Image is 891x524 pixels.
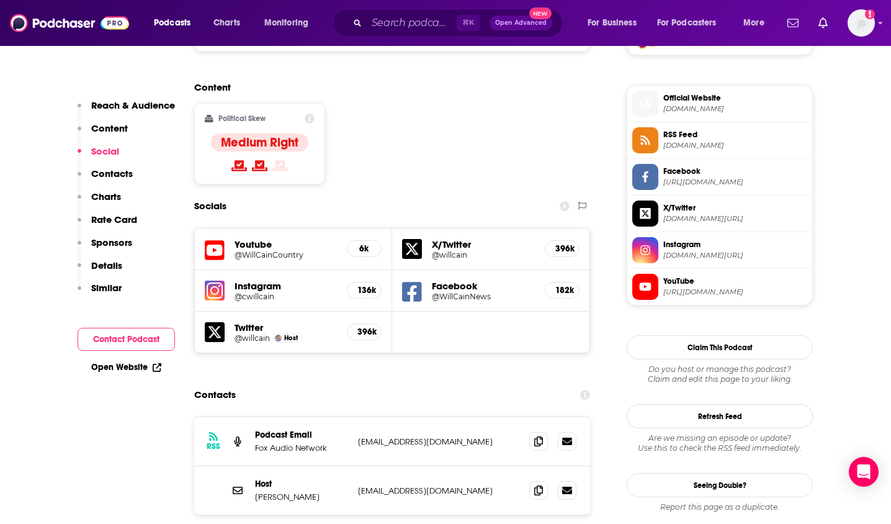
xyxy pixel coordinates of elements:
[78,260,122,282] button: Details
[632,91,807,117] a: Official Website[DOMAIN_NAME]
[663,93,807,104] span: Official Website
[848,9,875,37] img: User Profile
[848,9,875,37] button: Show profile menu
[194,194,226,218] h2: Socials
[78,168,133,191] button: Contacts
[627,404,813,428] button: Refresh Feed
[663,178,807,187] span: https://www.facebook.com/WillCainNews
[358,486,519,496] p: [EMAIL_ADDRESS][DOMAIN_NAME]
[632,164,807,190] a: Facebook[URL][DOMAIN_NAME]
[663,287,807,297] span: https://www.youtube.com/@WillCainCountry
[663,202,807,214] span: X/Twitter
[218,114,266,123] h2: Political Skew
[207,441,220,451] h3: RSS
[663,129,807,140] span: RSS Feed
[782,12,804,34] a: Show notifications dropdown
[91,191,121,202] p: Charts
[91,282,122,294] p: Similar
[663,214,807,224] span: twitter.com/willcain
[663,251,807,260] span: instagram.com/cwillcain
[663,276,807,287] span: YouTube
[255,479,348,489] p: Host
[10,11,129,35] img: Podchaser - Follow, Share and Rate Podcasts
[256,13,325,33] button: open menu
[663,104,807,114] span: radio.foxnews.com
[91,237,132,248] p: Sponsors
[213,14,240,32] span: Charts
[275,335,282,341] img: Will Cain
[91,122,128,134] p: Content
[588,14,637,32] span: For Business
[205,13,248,33] a: Charts
[284,334,298,342] span: Host
[194,383,236,407] h2: Contacts
[154,14,190,32] span: Podcasts
[813,12,833,34] a: Show notifications dropdown
[735,13,780,33] button: open menu
[555,243,569,254] h5: 396k
[194,81,580,93] h2: Content
[495,20,547,26] span: Open Advanced
[221,135,298,150] h4: Medium Right
[357,243,371,254] h5: 6k
[367,13,457,33] input: Search podcasts, credits, & more...
[357,327,371,337] h5: 396k
[432,238,535,250] h5: X/Twitter
[255,492,348,502] p: [PERSON_NAME]
[78,145,119,168] button: Social
[91,99,175,111] p: Reach & Audience
[235,280,337,292] h5: Instagram
[490,16,552,30] button: Open AdvancedNew
[627,364,813,374] span: Do you host or manage this podcast?
[235,322,337,333] h5: Twitter
[78,282,122,305] button: Similar
[78,214,137,237] button: Rate Card
[627,335,813,359] button: Claim This Podcast
[663,239,807,250] span: Instagram
[91,260,122,271] p: Details
[579,13,652,33] button: open menu
[235,333,270,343] h5: @willcain
[235,238,337,250] h5: Youtube
[78,328,175,351] button: Contact Podcast
[358,436,519,447] p: [EMAIL_ADDRESS][DOMAIN_NAME]
[632,237,807,263] a: Instagram[DOMAIN_NAME][URL]
[91,145,119,157] p: Social
[657,14,717,32] span: For Podcasters
[432,250,535,260] a: @willcain
[632,274,807,300] a: YouTube[URL][DOMAIN_NAME]
[78,237,132,260] button: Sponsors
[91,362,161,373] a: Open Website
[627,473,813,497] a: Seeing Double?
[849,457,879,487] div: Open Intercom Messenger
[78,191,121,214] button: Charts
[432,292,535,301] a: @WillCainNews
[848,9,875,37] span: Logged in as shcarlos
[78,99,175,122] button: Reach & Audience
[344,9,575,37] div: Search podcasts, credits, & more...
[529,7,552,19] span: New
[255,443,348,453] p: Fox Audio Network
[235,250,337,260] a: @WillCainCountry
[145,13,207,33] button: open menu
[627,364,813,384] div: Claim and edit this page to your liking.
[205,281,225,300] img: iconImage
[91,214,137,225] p: Rate Card
[649,13,735,33] button: open menu
[663,141,807,150] span: omnycontent.com
[627,502,813,512] div: Report this page as a duplicate.
[627,433,813,453] div: Are we missing an episode or update? Use this to check the RSS feed immediately.
[255,430,348,440] p: Podcast Email
[91,168,133,179] p: Contacts
[457,15,480,31] span: ⌘ K
[235,292,337,301] a: @cwillcain
[663,166,807,177] span: Facebook
[555,285,569,296] h5: 182k
[632,201,807,227] a: X/Twitter[DOMAIN_NAME][URL]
